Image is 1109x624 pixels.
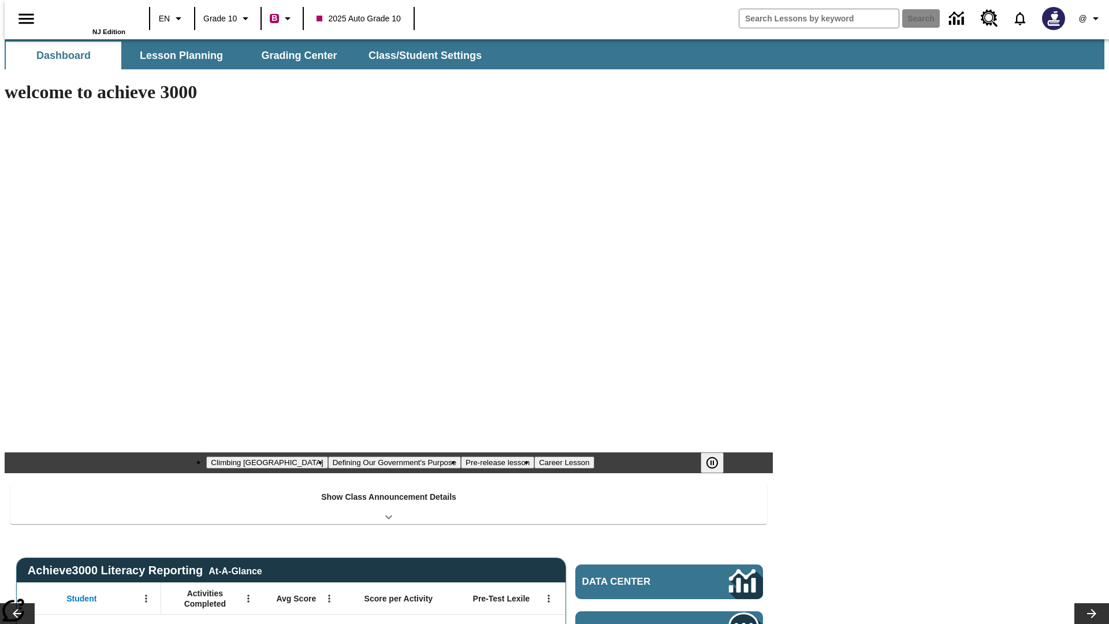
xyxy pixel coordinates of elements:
[540,590,557,607] button: Open Menu
[209,564,262,577] div: At-A-Glance
[328,456,461,469] button: Slide 2 Defining Our Government's Purpose
[359,42,491,69] button: Class/Student Settings
[5,42,492,69] div: SubNavbar
[364,593,433,604] span: Score per Activity
[28,564,262,577] span: Achieve3000 Literacy Reporting
[10,484,767,524] div: Show Class Announcement Details
[50,5,125,28] a: Home
[1078,13,1086,25] span: @
[942,3,974,35] a: Data Center
[461,456,534,469] button: Slide 3 Pre-release lesson
[1005,3,1035,34] a: Notifications
[701,452,735,473] div: Pause
[1042,7,1065,30] img: Avatar
[241,42,357,69] button: Grading Center
[66,593,96,604] span: Student
[575,564,763,599] a: Data Center
[582,576,690,588] span: Data Center
[5,81,773,103] h1: welcome to achieve 3000
[159,13,170,25] span: EN
[974,3,1005,34] a: Resource Center, Will open in new tab
[137,590,155,607] button: Open Menu
[534,456,594,469] button: Slide 4 Career Lesson
[1035,3,1072,34] button: Select a new avatar
[124,42,239,69] button: Lesson Planning
[701,452,724,473] button: Pause
[92,28,125,35] span: NJ Edition
[6,42,121,69] button: Dashboard
[50,4,125,35] div: Home
[9,2,43,36] button: Open side menu
[206,456,328,469] button: Slide 1 Climbing Mount Tai
[240,590,257,607] button: Open Menu
[1072,8,1109,29] button: Profile/Settings
[199,8,257,29] button: Grade: Grade 10, Select a grade
[5,39,1104,69] div: SubNavbar
[317,13,400,25] span: 2025 Auto Grade 10
[321,491,456,503] p: Show Class Announcement Details
[276,593,316,604] span: Avg Score
[321,590,338,607] button: Open Menu
[739,9,899,28] input: search field
[154,8,191,29] button: Language: EN, Select a language
[271,11,277,25] span: B
[167,588,243,609] span: Activities Completed
[473,593,530,604] span: Pre-Test Lexile
[265,8,299,29] button: Boost Class color is violet red. Change class color
[1074,603,1109,624] button: Lesson carousel, Next
[203,13,237,25] span: Grade 10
